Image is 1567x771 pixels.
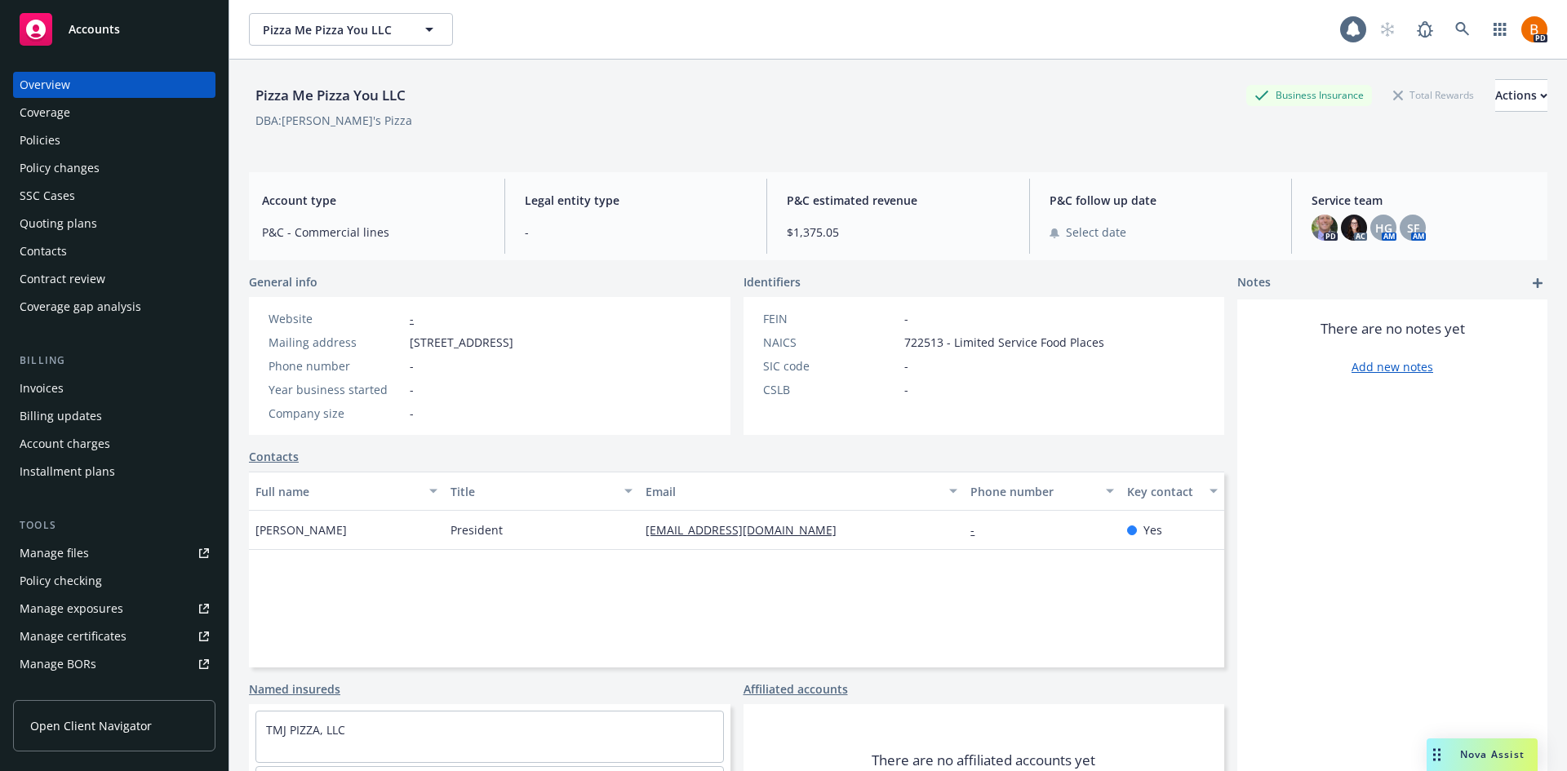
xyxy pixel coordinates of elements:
span: - [525,224,748,241]
span: Identifiers [744,273,801,290]
div: Total Rewards [1385,85,1482,105]
div: Email [646,483,939,500]
a: Billing updates [13,403,215,429]
a: Report a Bug [1409,13,1441,46]
a: Contacts [249,448,299,465]
div: Coverage [20,100,70,126]
span: [STREET_ADDRESS] [410,334,513,351]
span: 722513 - Limited Service Food Places [904,334,1104,351]
a: Accounts [13,7,215,52]
div: Website [269,310,403,327]
div: Drag to move [1427,738,1447,771]
div: CSLB [763,381,898,398]
div: Mailing address [269,334,403,351]
a: Overview [13,72,215,98]
button: Phone number [964,472,1120,511]
span: President [451,521,503,538]
a: Manage certificates [13,623,215,649]
a: - [410,311,414,326]
a: Manage files [13,540,215,566]
div: Quoting plans [20,210,97,237]
span: [PERSON_NAME] [255,521,347,538]
div: Company size [269,405,403,422]
span: $1,375.05 [787,224,1010,241]
a: [EMAIL_ADDRESS][DOMAIN_NAME] [646,522,850,538]
div: Business Insurance [1246,85,1372,105]
button: Actions [1495,79,1547,112]
div: Overview [20,72,70,98]
div: SSC Cases [20,183,75,209]
img: photo [1312,215,1338,241]
a: Affiliated accounts [744,680,848,698]
a: Add new notes [1352,358,1433,375]
div: DBA: [PERSON_NAME]'s Pizza [255,112,412,129]
span: - [410,357,414,374]
a: Manage exposures [13,596,215,622]
div: Title [451,483,615,500]
div: SIC code [763,357,898,374]
div: Manage BORs [20,651,96,677]
a: Policy checking [13,568,215,594]
a: TMJ PIZZA, LLC [266,722,345,738]
span: - [410,381,414,398]
div: Tools [13,517,215,534]
a: Coverage gap analysis [13,294,215,320]
button: Pizza Me Pizza You LLC [249,13,453,46]
button: Title [444,472,639,511]
div: Billing [13,352,215,369]
div: Policies [20,127,60,153]
span: - [410,405,414,422]
span: Service team [1312,192,1534,209]
div: Phone number [269,357,403,374]
div: Summary of insurance [20,679,144,705]
span: - [904,357,908,374]
button: Nova Assist [1427,738,1538,771]
a: Account charges [13,431,215,457]
div: NAICS [763,334,898,351]
div: Pizza Me Pizza You LLC [249,85,412,106]
div: Full name [255,483,419,500]
a: Quoting plans [13,210,215,237]
div: Manage exposures [20,596,123,622]
span: Notes [1237,273,1271,293]
span: - [904,381,908,398]
a: - [970,522,988,538]
div: Policy changes [20,155,100,181]
div: Coverage gap analysis [20,294,141,320]
div: Actions [1495,80,1547,111]
a: Manage BORs [13,651,215,677]
span: Open Client Navigator [30,717,152,734]
span: HG [1375,219,1392,237]
span: Account type [262,192,485,209]
span: SF [1407,219,1419,237]
div: Contract review [20,266,105,292]
span: P&C - Commercial lines [262,224,485,241]
a: Contract review [13,266,215,292]
div: Manage files [20,540,89,566]
span: There are no notes yet [1321,319,1465,339]
img: photo [1521,16,1547,42]
a: Policies [13,127,215,153]
div: Billing updates [20,403,102,429]
a: SSC Cases [13,183,215,209]
a: Installment plans [13,459,215,485]
span: Nova Assist [1460,747,1525,761]
span: Accounts [69,23,120,36]
div: Account charges [20,431,110,457]
a: Contacts [13,238,215,264]
div: Invoices [20,375,64,401]
img: photo [1341,215,1367,241]
span: P&C follow up date [1050,192,1272,209]
a: add [1528,273,1547,293]
span: There are no affiliated accounts yet [872,751,1095,770]
button: Full name [249,472,444,511]
a: Policy changes [13,155,215,181]
div: Contacts [20,238,67,264]
div: Key contact [1127,483,1200,500]
div: Phone number [970,483,1095,500]
a: Start snowing [1371,13,1404,46]
a: Coverage [13,100,215,126]
span: P&C estimated revenue [787,192,1010,209]
div: Manage certificates [20,623,127,649]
